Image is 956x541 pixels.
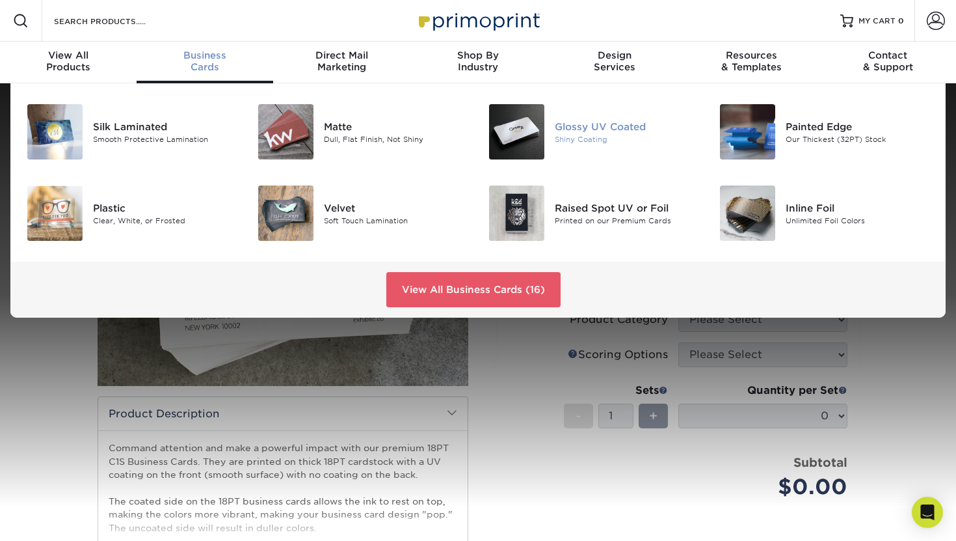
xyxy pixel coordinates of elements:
[26,180,237,246] a: Plastic Business Cards Plastic Clear, White, or Frosted
[137,42,273,83] a: BusinessCards
[555,215,699,226] div: Printed on our Premium Cards
[410,42,546,83] a: Shop ByIndustry
[489,104,544,160] img: Glossy UV Coated Business Cards
[410,49,546,61] span: Shop By
[488,99,699,165] a: Glossy UV Coated Business Cards Glossy UV Coated Shiny Coating
[546,42,683,83] a: DesignServices
[683,49,819,61] span: Resources
[555,133,699,145] div: Shiny Coating
[324,201,468,215] div: Velvet
[720,104,775,160] img: Painted Edge Business Cards
[546,49,683,61] span: Design
[137,49,273,61] span: Business
[555,201,699,215] div: Raised Spot UV or Foil
[786,215,930,226] div: Unlimited Foil Colors
[26,99,237,165] a: Silk Laminated Business Cards Silk Laminated Smooth Protective Lamination
[324,119,468,133] div: Matte
[555,119,699,133] div: Glossy UV Coated
[786,133,930,145] div: Our Thickest (32PT) Stock
[898,16,904,25] span: 0
[683,49,819,73] div: & Templates
[93,119,237,133] div: Silk Laminated
[93,201,237,215] div: Plastic
[912,497,943,528] div: Open Intercom Messenger
[413,7,543,35] img: Primoprint
[683,42,819,83] a: Resources& Templates
[719,99,930,165] a: Painted Edge Business Cards Painted Edge Our Thickest (32PT) Stock
[137,49,273,73] div: Cards
[273,49,410,61] span: Direct Mail
[258,186,313,241] img: Velvet Business Cards
[257,180,468,246] a: Velvet Business Cards Velvet Soft Touch Lamination
[257,99,468,165] a: Matte Business Cards Matte Dull, Flat Finish, Not Shiny
[786,201,930,215] div: Inline Foil
[324,215,468,226] div: Soft Touch Lamination
[27,186,83,241] img: Plastic Business Cards
[258,104,313,160] img: Matte Business Cards
[53,13,179,29] input: SEARCH PRODUCTS.....
[93,133,237,145] div: Smooth Protective Lamination
[720,186,775,241] img: Inline Foil Business Cards
[273,49,410,73] div: Marketing
[819,49,956,61] span: Contact
[410,49,546,73] div: Industry
[27,104,83,160] img: Silk Laminated Business Cards
[93,215,237,226] div: Clear, White, or Frosted
[786,119,930,133] div: Painted Edge
[819,42,956,83] a: Contact& Support
[858,16,896,27] span: MY CART
[386,272,561,307] a: View All Business Cards (16)
[819,49,956,73] div: & Support
[489,186,544,241] img: Raised Spot UV or Foil Business Cards
[719,180,930,246] a: Inline Foil Business Cards Inline Foil Unlimited Foil Colors
[324,133,468,145] div: Dull, Flat Finish, Not Shiny
[546,49,683,73] div: Services
[488,180,699,246] a: Raised Spot UV or Foil Business Cards Raised Spot UV or Foil Printed on our Premium Cards
[273,42,410,83] a: Direct MailMarketing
